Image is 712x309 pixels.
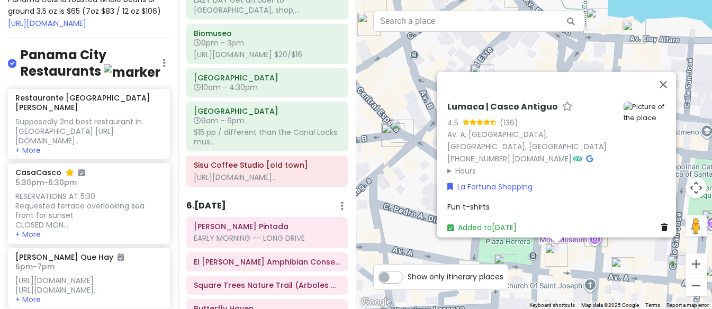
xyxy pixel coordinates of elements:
button: + More [15,146,41,155]
button: Drag Pegman onto the map to open Street View [686,215,707,237]
a: [URL][DOMAIN_NAME] [8,18,86,29]
div: [URL][DOMAIN_NAME] $20/$16 [194,50,340,59]
img: Picture of the place [624,102,672,124]
div: Mahalo Cocina y Jardin [470,64,493,87]
span: Map data ©2025 Google [581,302,639,308]
div: ISAAC Panama Hats [623,21,646,44]
a: Open this area in Google Maps (opens a new window) [359,295,394,309]
div: CasaCasco [494,254,517,277]
div: Geisha Experience [391,120,414,143]
h6: Panama Canal Museum [194,106,340,116]
div: MONTECRISTI HATS Y BELLEZAS DE PANAMÁ [668,255,691,278]
h4: Panama City Restaurants [21,47,163,80]
span: Show only itinerary places [408,271,503,283]
h6: El Valle Amphibian Conservation Center Foundation (EVACC) [194,257,340,267]
div: ALESSI JOYEROS [611,257,634,280]
button: Zoom in [686,253,707,275]
button: Keyboard shortcuts [529,302,575,309]
button: Zoom out [686,275,707,296]
h6: 6 . [DATE] [186,201,226,212]
h6: Square Trees Nature Trail (Arboles Cuadrados) [194,280,340,290]
i: Google Maps [586,155,593,162]
button: + More [15,295,41,304]
div: Distrito Moda Diseño [357,13,381,36]
h6: Mola Museum [194,73,340,83]
i: Added to itinerary [118,253,124,261]
h6: Restaurante [GEOGRAPHIC_DATA][PERSON_NAME] [15,93,162,112]
h6: CasaCasco [15,168,85,177]
h6: Lumaca | Casco Antiguo [447,102,558,113]
span: 9am - 6pm [194,115,245,126]
span: 6pm - 7pm [15,261,55,272]
h6: Sisu Coffee Studio [old town] [194,160,340,170]
i: Added to itinerary [78,169,85,176]
span: 5:30pm - 6:30pm [15,177,77,188]
div: Supposedly 2nd best restaurant in [GEOGRAPHIC_DATA] [URL][DOMAIN_NAME].. [15,117,162,146]
h6: Piedra Pintada [194,222,340,231]
div: Lumaca | Casco Antiguo [545,243,568,267]
div: (136) [500,117,518,129]
div: Capital Bistró Panamá [586,8,609,31]
a: Av. A, [GEOGRAPHIC_DATA], [GEOGRAPHIC_DATA], [GEOGRAPHIC_DATA] [447,129,607,152]
div: [URL][DOMAIN_NAME] [URL][DOMAIN_NAME].. [15,276,162,295]
span: 10am - 4:30pm [194,82,258,93]
a: Delete place [661,222,672,233]
i: Tripadvisor [573,155,582,162]
div: $15 pp / different than the Canal Locks mus... [194,128,340,147]
h6: [PERSON_NAME] Que Hay [15,252,124,262]
span: Fun t-shirts [447,202,490,212]
span: 9pm - 3pm [194,38,244,48]
button: Map camera controls [686,177,707,198]
a: [PHONE_NUMBER] [447,153,510,164]
input: Search a place [373,11,585,32]
button: + More [15,230,41,239]
i: Starred [66,169,74,176]
a: Added to[DATE] [447,222,517,233]
div: · · [447,102,615,177]
img: Google [359,295,394,309]
div: [URL][DOMAIN_NAME].. [194,172,340,182]
summary: Hours [447,165,615,176]
h6: Biomuseo [194,29,340,38]
a: La Fortuna Shopping [447,181,533,193]
a: Star place [562,102,573,113]
a: Terms (opens in new tab) [645,302,660,308]
a: Report a map error [666,302,709,308]
div: RESERVATIONS AT 5:30 Requested terrace overlooking sea front for sunset CLOSED MON... [15,192,162,230]
img: marker [104,64,160,80]
div: EARLY MORNING -- LONG DRIVE [194,233,340,243]
a: [DOMAIN_NAME] [512,153,572,164]
button: Close [651,72,676,97]
div: La Concordia Boutique Hotel Casco Viejo [381,123,404,147]
div: 4.5 [447,117,463,129]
